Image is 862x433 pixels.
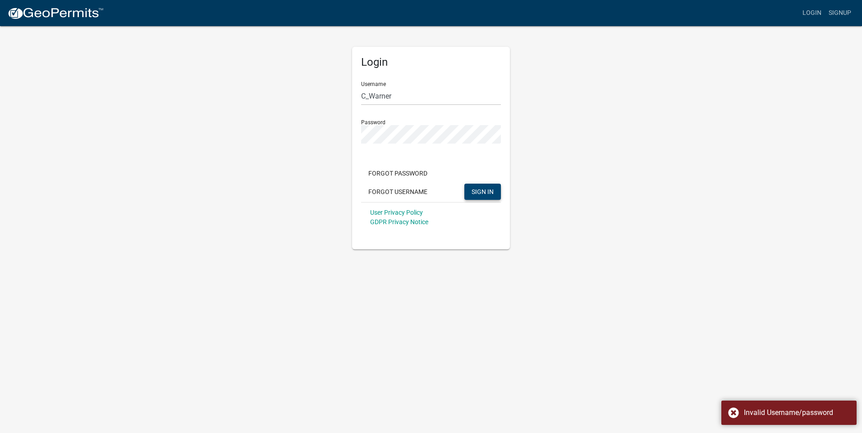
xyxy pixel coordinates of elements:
[370,218,428,226] a: GDPR Privacy Notice
[825,5,855,22] a: Signup
[361,184,435,200] button: Forgot Username
[472,188,494,195] span: SIGN IN
[361,56,501,69] h5: Login
[464,184,501,200] button: SIGN IN
[744,407,850,418] div: Invalid Username/password
[361,165,435,181] button: Forgot Password
[370,209,423,216] a: User Privacy Policy
[799,5,825,22] a: Login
